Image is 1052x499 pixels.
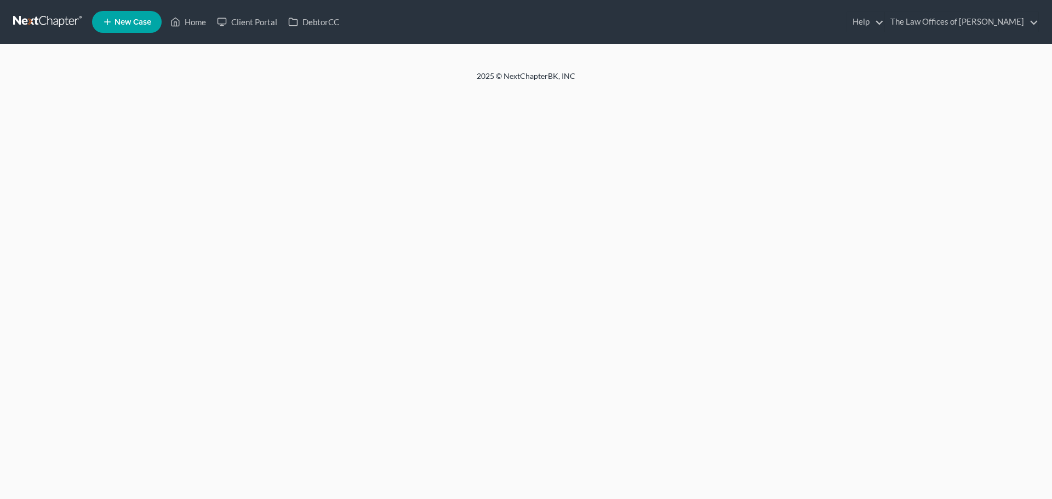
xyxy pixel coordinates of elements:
[885,12,1038,32] a: The Law Offices of [PERSON_NAME]
[847,12,884,32] a: Help
[211,12,283,32] a: Client Portal
[283,12,345,32] a: DebtorCC
[165,12,211,32] a: Home
[92,11,162,33] new-legal-case-button: New Case
[214,71,838,90] div: 2025 © NextChapterBK, INC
